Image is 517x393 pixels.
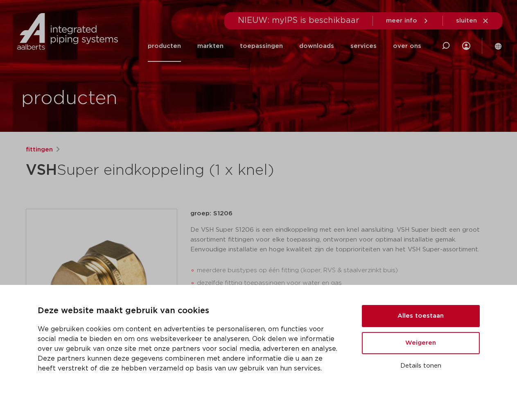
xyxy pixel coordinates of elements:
nav: Menu [148,30,421,62]
a: meer info [386,17,429,25]
li: meerdere buistypes op één fitting (koper, RVS & staalverzinkt buis) [197,264,492,277]
strong: VSH [26,163,57,178]
button: Details tonen [362,359,480,373]
p: groep: S1206 [190,209,492,219]
p: De VSH Super S1206 is een eindkoppeling met een knel aansluiting. VSH Super biedt een groot assor... [190,225,492,255]
h1: producten [21,86,117,112]
button: Alles toestaan [362,305,480,327]
a: services [350,30,377,62]
span: meer info [386,18,417,24]
a: downloads [299,30,334,62]
p: We gebruiken cookies om content en advertenties te personaliseren, om functies voor social media ... [38,324,342,373]
a: fittingen [26,145,53,155]
span: sluiten [456,18,477,24]
li: dezelfde fitting toepassingen voor water en gas [197,277,492,290]
a: producten [148,30,181,62]
p: Deze website maakt gebruik van cookies [38,305,342,318]
h1: Super eindkoppeling (1 x knel) [26,158,333,183]
img: Product Image for VSH Super eindkoppeling (1 x knel) [26,209,177,360]
a: markten [197,30,224,62]
button: Weigeren [362,332,480,354]
a: toepassingen [240,30,283,62]
span: NIEUW: myIPS is beschikbaar [238,16,359,25]
a: over ons [393,30,421,62]
a: sluiten [456,17,489,25]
